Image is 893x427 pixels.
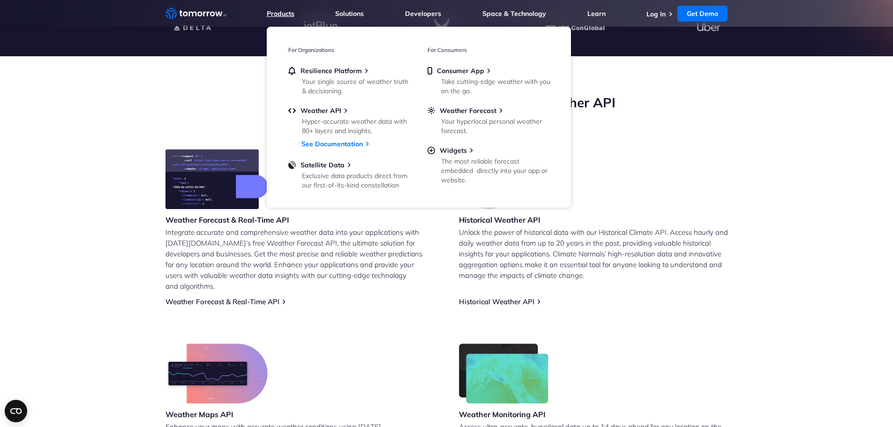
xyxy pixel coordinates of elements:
[288,161,296,169] img: satellite-data-menu.png
[288,46,410,53] h3: For Organizations
[301,140,363,148] a: See Documentation
[441,77,550,96] div: Take cutting-edge weather with you on the go.
[440,146,467,155] span: Widgets
[482,9,546,18] a: Space & Technology
[459,215,540,225] h3: Historical Weather API
[441,117,550,135] div: Your hyperlocal personal weather forecast.
[288,106,410,134] a: Weather APIHyper-accurate weather data with 80+ layers and insights.
[165,409,268,420] h3: Weather Maps API
[300,67,362,75] span: Resilience Platform
[459,227,728,281] p: Unlock the power of historical data with our Historical Climate API. Access hourly and daily weat...
[587,9,606,18] a: Learn
[459,409,549,420] h3: Weather Monitoring API
[405,9,441,18] a: Developers
[428,46,549,53] h3: For Consumers
[459,297,534,306] a: Historical Weather API
[440,106,496,115] span: Weather Forecast
[428,146,435,155] img: plus-circle.svg
[302,117,411,135] div: Hyper-accurate weather data with 80+ layers and insights.
[267,9,294,18] a: Products
[428,106,435,115] img: sun.svg
[302,171,411,190] div: Exclusive data products direct from our first-of-its-kind constellation
[300,106,341,115] span: Weather API
[288,161,410,188] a: Satellite DataExclusive data products direct from our first-of-its-kind constellation
[677,6,728,22] a: Get Demo
[165,215,289,225] h3: Weather Forecast & Real-Time API
[300,161,345,169] span: Satellite Data
[288,67,296,75] img: bell.svg
[428,67,549,94] a: Consumer AppTake cutting-edge weather with you on the go.
[165,7,226,21] a: Home link
[5,400,27,422] button: Open CMP widget
[428,146,549,183] a: WidgetsThe most reliable forecast embedded directly into your app or website.
[288,67,410,94] a: Resilience PlatformYour single source of weather truth & decisioning.
[165,227,435,292] p: Integrate accurate and comprehensive weather data into your applications with [DATE][DOMAIN_NAME]...
[288,106,296,115] img: api.svg
[165,297,279,306] a: Weather Forecast & Real-Time API
[646,10,666,18] a: Log In
[165,94,728,112] h2: Leverage [DATE][DOMAIN_NAME]’s Free Weather API
[437,67,484,75] span: Consumer App
[335,9,364,18] a: Solutions
[441,157,550,185] div: The most reliable forecast embedded directly into your app or website.
[428,106,549,134] a: Weather ForecastYour hyperlocal personal weather forecast.
[302,77,411,96] div: Your single source of weather truth & decisioning.
[428,67,432,75] img: mobile.svg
